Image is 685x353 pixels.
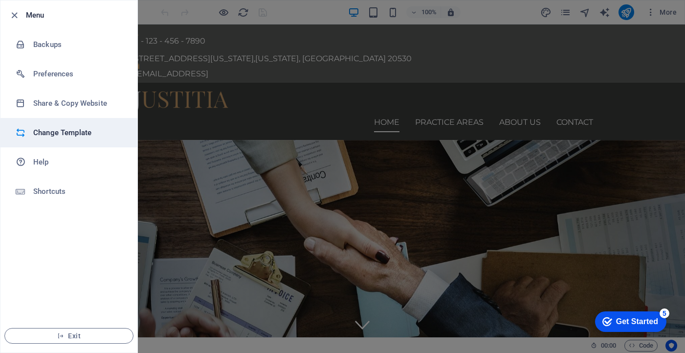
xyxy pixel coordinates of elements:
[33,127,124,139] h6: Change Template
[26,9,130,21] h6: Menu
[8,5,79,25] div: Get Started 5 items remaining, 0% complete
[0,147,137,177] a: Help
[72,2,82,12] div: 5
[33,39,124,50] h6: Backups
[33,97,124,109] h6: Share & Copy Website
[33,68,124,80] h6: Preferences
[33,156,124,168] h6: Help
[4,328,133,344] button: Exit
[29,11,71,20] div: Get Started
[13,332,125,340] span: Exit
[33,186,124,197] h6: Shortcuts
